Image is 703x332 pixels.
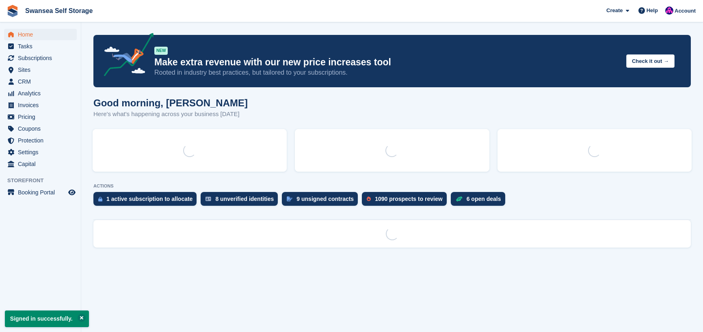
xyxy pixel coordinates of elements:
[93,97,248,108] h1: Good morning, [PERSON_NAME]
[4,76,77,87] a: menu
[93,192,201,210] a: 1 active subscription to allocate
[18,187,67,198] span: Booking Portal
[18,99,67,111] span: Invoices
[287,196,292,201] img: contract_signature_icon-13c848040528278c33f63329250d36e43548de30e8caae1d1a13099fd9432cc5.svg
[22,4,96,17] a: Swansea Self Storage
[205,196,211,201] img: verify_identity-adf6edd0f0f0b5bbfe63781bf79b02c33cf7c696d77639b501bdc392416b5a36.svg
[4,123,77,134] a: menu
[4,158,77,170] a: menu
[665,6,673,15] img: Donna Davies
[18,29,67,40] span: Home
[4,99,77,111] a: menu
[18,111,67,123] span: Pricing
[154,68,620,77] p: Rooted in industry best practices, but tailored to your subscriptions.
[18,52,67,64] span: Subscriptions
[606,6,623,15] span: Create
[18,88,67,99] span: Analytics
[375,196,443,202] div: 1090 prospects to review
[18,147,67,158] span: Settings
[647,6,658,15] span: Help
[154,47,168,55] div: NEW
[7,177,81,185] span: Storefront
[4,147,77,158] a: menu
[18,41,67,52] span: Tasks
[215,196,274,202] div: 8 unverified identities
[282,192,362,210] a: 9 unsigned contracts
[467,196,501,202] div: 6 open deals
[201,192,282,210] a: 8 unverified identities
[626,54,675,68] button: Check it out →
[367,196,371,201] img: prospect-51fa495bee0391a8d652442698ab0144808aea92771e9ea1ae160a38d050c398.svg
[18,123,67,134] span: Coupons
[4,135,77,146] a: menu
[456,196,463,202] img: deal-1b604bf984904fb50ccaf53a9ad4b4a5d6e5aea283cecdc64d6e3604feb123c2.svg
[67,188,77,197] a: Preview store
[18,76,67,87] span: CRM
[18,135,67,146] span: Protection
[4,52,77,64] a: menu
[4,187,77,198] a: menu
[4,111,77,123] a: menu
[18,158,67,170] span: Capital
[98,196,102,202] img: active_subscription_to_allocate_icon-d502201f5373d7db506a760aba3b589e785aa758c864c3986d89f69b8ff3...
[675,7,696,15] span: Account
[97,33,154,79] img: price-adjustments-announcement-icon-8257ccfd72463d97f412b2fc003d46551f7dbcb40ab6d574587a9cd5c0d94...
[93,110,248,119] p: Here's what's happening across your business [DATE]
[4,29,77,40] a: menu
[93,183,691,189] p: ACTIONS
[296,196,354,202] div: 9 unsigned contracts
[4,88,77,99] a: menu
[154,56,620,68] p: Make extra revenue with our new price increases tool
[106,196,193,202] div: 1 active subscription to allocate
[4,41,77,52] a: menu
[362,192,451,210] a: 1090 prospects to review
[4,64,77,75] a: menu
[451,192,509,210] a: 6 open deals
[18,64,67,75] span: Sites
[6,5,19,17] img: stora-icon-8386f47178a22dfd0bd8f6a31ec36ba5ce8667c1dd55bd0f319d3a0aa187defe.svg
[5,310,89,327] p: Signed in successfully.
